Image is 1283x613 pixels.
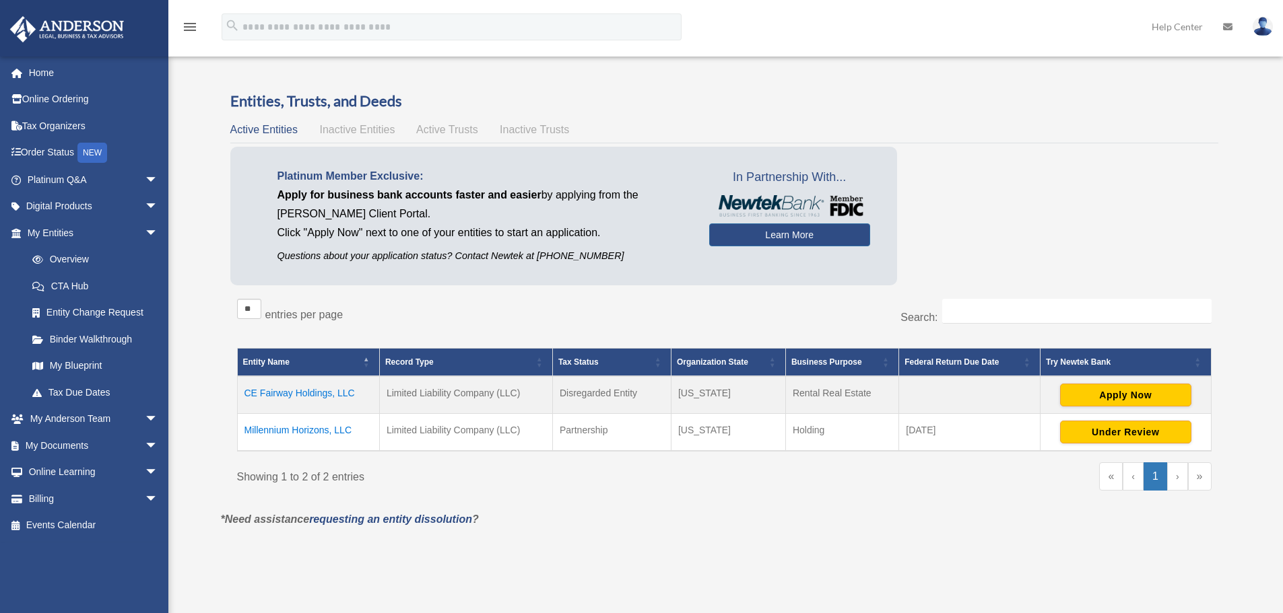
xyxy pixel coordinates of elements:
[182,24,198,35] a: menu
[791,357,862,367] span: Business Purpose
[785,349,898,377] th: Business Purpose: Activate to sort
[709,223,870,246] a: Learn More
[230,91,1218,112] h3: Entities, Trusts, and Deeds
[309,513,472,525] a: requesting an entity dissolution
[277,248,689,264] p: Questions about your application status? Contact Newtek at [PHONE_NUMBER]
[379,376,552,414] td: Limited Liability Company (LLC)
[319,124,395,135] span: Inactive Entities
[1041,349,1211,377] th: Try Newtek Bank : Activate to sort
[237,414,379,452] td: Millennium Horizons, LLC
[9,459,178,486] a: Online Learningarrow_drop_down
[6,16,128,42] img: Anderson Advisors Platinum Portal
[379,349,552,377] th: Record Type: Activate to sort
[558,357,599,367] span: Tax Status
[899,414,1041,452] td: [DATE]
[9,112,178,139] a: Tax Organizers
[145,485,172,513] span: arrow_drop_down
[552,414,671,452] td: Partnership
[1144,462,1167,491] a: 1
[671,414,785,452] td: [US_STATE]
[145,166,172,194] span: arrow_drop_down
[277,167,689,186] p: Platinum Member Exclusive:
[9,193,178,220] a: Digital Productsarrow_drop_down
[19,379,172,406] a: Tax Due Dates
[145,432,172,460] span: arrow_drop_down
[9,139,178,167] a: Order StatusNEW
[9,59,178,86] a: Home
[277,186,689,223] p: by applying from the [PERSON_NAME] Client Portal.
[9,432,178,459] a: My Documentsarrow_drop_down
[552,349,671,377] th: Tax Status: Activate to sort
[671,376,785,414] td: [US_STATE]
[77,143,107,163] div: NEW
[1060,421,1191,443] button: Under Review
[19,273,172,299] a: CTA Hub
[9,166,178,193] a: Platinum Q&Aarrow_drop_down
[145,406,172,433] span: arrow_drop_down
[1123,462,1144,491] a: Previous
[225,18,240,33] i: search
[785,414,898,452] td: Holding
[1099,462,1123,491] a: First
[145,219,172,247] span: arrow_drop_down
[1046,354,1190,370] div: Try Newtek Bank
[1188,462,1212,491] a: Last
[785,376,898,414] td: Rental Real Estate
[145,193,172,221] span: arrow_drop_down
[899,349,1041,377] th: Federal Return Due Date: Activate to sort
[716,195,863,217] img: NewtekBankLogoSM.png
[265,309,343,320] label: entries per page
[552,376,671,414] td: Disregarded Entity
[221,513,479,525] em: *Need assistance ?
[145,459,172,486] span: arrow_drop_down
[1060,384,1191,406] button: Apply Now
[671,349,785,377] th: Organization State: Activate to sort
[237,376,379,414] td: CE Fairway Holdings, LLC
[379,414,552,452] td: Limited Liability Company (LLC)
[500,124,569,135] span: Inactive Trusts
[9,219,172,246] a: My Entitiesarrow_drop_down
[1167,462,1188,491] a: Next
[277,189,541,201] span: Apply for business bank accounts faster and easier
[1253,17,1273,36] img: User Pic
[230,124,298,135] span: Active Entities
[277,223,689,242] p: Click "Apply Now" next to one of your entities to start an application.
[9,406,178,433] a: My Anderson Teamarrow_drop_down
[416,124,478,135] span: Active Trusts
[237,349,379,377] th: Entity Name: Activate to invert sorting
[385,357,434,367] span: Record Type
[904,357,999,367] span: Federal Return Due Date
[9,512,178,539] a: Events Calendar
[9,485,178,512] a: Billingarrow_drop_down
[709,167,870,188] span: In Partnership With...
[19,299,172,326] a: Entity Change Request
[19,246,165,273] a: Overview
[182,19,198,35] i: menu
[237,462,715,486] div: Showing 1 to 2 of 2 entries
[9,86,178,113] a: Online Ordering
[677,357,748,367] span: Organization State
[19,353,172,380] a: My Blueprint
[900,312,937,323] label: Search:
[19,326,172,353] a: Binder Walkthrough
[243,357,290,367] span: Entity Name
